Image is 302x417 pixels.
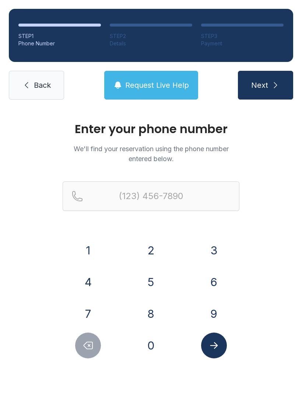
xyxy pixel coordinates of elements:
[34,80,51,90] span: Back
[75,269,101,295] button: 4
[63,181,239,211] input: Reservation phone number
[138,301,164,327] button: 8
[18,32,101,40] div: STEP 1
[110,32,192,40] div: STEP 2
[201,333,227,358] button: Submit lookup form
[110,40,192,47] div: Details
[75,333,101,358] button: Delete number
[201,40,284,47] div: Payment
[251,80,268,90] span: Next
[201,237,227,263] button: 3
[75,301,101,327] button: 7
[201,32,284,40] div: STEP 3
[75,237,101,263] button: 1
[125,80,189,90] span: Request Live Help
[201,269,227,295] button: 6
[138,269,164,295] button: 5
[138,237,164,263] button: 2
[63,144,239,164] p: We'll find your reservation using the phone number entered below.
[138,333,164,358] button: 0
[18,40,101,47] div: Phone Number
[63,123,239,135] h1: Enter your phone number
[201,301,227,327] button: 9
